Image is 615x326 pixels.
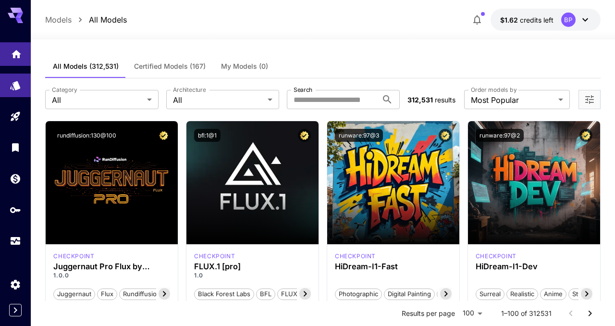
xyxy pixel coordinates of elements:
div: Models [10,79,21,91]
p: checkpoint [53,252,94,261]
span: BFL [257,289,275,299]
label: Search [294,86,312,94]
button: Open more filters [584,94,595,106]
span: juggernaut [54,289,95,299]
h3: HiDream-I1-Dev [476,262,592,271]
span: Anime [541,289,566,299]
nav: breadcrumb [45,14,127,25]
span: All Models (312,531) [53,62,119,71]
span: Certified Models (167) [134,62,206,71]
button: $1.6158BP [491,9,601,31]
button: juggernaut [53,288,95,300]
span: Most Popular [471,94,554,106]
div: Home [11,45,22,57]
span: credits left [520,16,553,24]
div: API Keys [10,204,21,216]
span: My Models (0) [221,62,268,71]
div: Library [10,138,21,150]
div: BP [561,13,576,27]
h3: Juggernaut Pro Flux by RunDiffusion [53,262,170,271]
button: rundiffusion [119,288,164,300]
span: $1.62 [500,16,520,24]
span: All [52,94,143,106]
span: Digital Painting [384,289,434,299]
span: rundiffusion [120,289,164,299]
button: runware:97@2 [476,129,524,142]
button: Anime [540,288,566,300]
p: checkpoint [335,252,376,261]
p: Results per page [402,309,455,318]
div: FLUX.1 D [53,252,94,261]
button: Go to next page [580,304,600,323]
button: bfl:1@1 [194,129,221,142]
span: Photographic [335,289,381,299]
p: 1.0.0 [53,271,170,280]
label: Order models by [471,86,517,94]
span: Surreal [476,289,504,299]
button: Digital Painting [384,288,435,300]
div: fluxpro [194,252,235,261]
p: checkpoint [476,252,517,261]
div: Settings [10,278,21,290]
span: Stylized [569,289,599,299]
span: flux [98,289,117,299]
p: 1.0 [194,271,311,280]
div: Usage [10,235,21,247]
button: Photographic [335,288,382,300]
span: results [435,96,455,104]
button: Black Forest Labs [194,288,254,300]
button: Certified Model – Vetted for best performance and includes a commercial license. [298,129,311,142]
p: 1–100 of 312531 [501,309,552,318]
h3: FLUX.1 [pro] [194,262,311,271]
button: BFL [256,288,275,300]
button: Stylized [568,288,599,300]
button: flux [97,288,117,300]
span: Black Forest Labs [195,289,254,299]
span: FLUX.1 [pro] [278,289,321,299]
span: Realistic [507,289,538,299]
div: 100 [459,306,486,320]
div: HiDream Fast [335,252,376,261]
button: Realistic [506,288,538,300]
div: HiDream Dev [476,252,517,261]
div: $1.6158 [500,15,553,25]
button: Surreal [476,288,504,300]
label: Category [52,86,77,94]
label: Architecture [173,86,206,94]
h3: HiDream-I1-Fast [335,262,452,271]
button: runware:97@3 [335,129,383,142]
button: Cinematic [437,288,474,300]
button: Expand sidebar [9,304,22,316]
div: Playground [10,111,21,123]
button: Certified Model – Vetted for best performance and includes a commercial license. [579,129,592,142]
a: Models [45,14,72,25]
a: All Models [89,14,127,25]
p: checkpoint [194,252,235,261]
button: FLUX.1 [pro] [277,288,322,300]
span: 312,531 [407,96,433,104]
button: Certified Model – Vetted for best performance and includes a commercial license. [157,129,170,142]
button: Certified Model – Vetted for best performance and includes a commercial license. [439,129,452,142]
span: All [173,94,264,106]
button: rundiffusion:130@100 [53,129,120,142]
div: Wallet [10,173,21,185]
